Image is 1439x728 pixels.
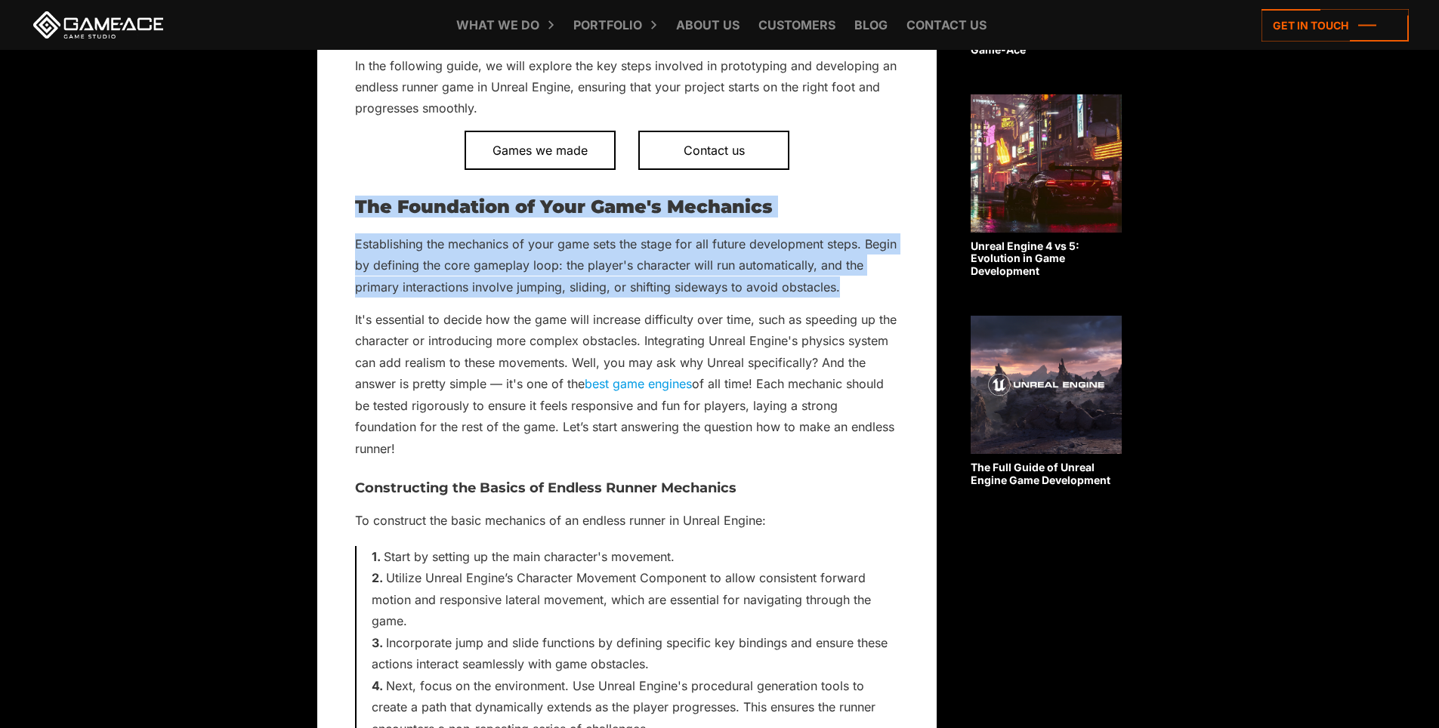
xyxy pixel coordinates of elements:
a: best game engines [585,376,692,391]
p: In the following guide, we will explore the key steps involved in prototyping and developing an e... [355,55,899,119]
a: Contact us [638,131,789,170]
li: Start by setting up the main character's movement. [372,546,899,567]
a: The Full Guide of Unreal Engine Game Development [971,316,1122,487]
p: Establishing the mechanics of your game sets the stage for all future development steps. Begin by... [355,233,899,298]
p: It's essential to decide how the game will increase difficulty over time, such as speeding up the... [355,309,899,459]
img: Related [971,316,1122,454]
li: Utilize Unreal Engine’s Character Movement Component to allow consistent forward motion and respo... [372,567,899,631]
a: Games we made [465,131,616,170]
h2: The Foundation of Your Game's Mechanics [355,197,899,217]
a: Get in touch [1261,9,1409,42]
p: To construct the basic mechanics of an endless runner in Unreal Engine: [355,510,899,531]
img: Related [971,94,1122,233]
li: Incorporate jump and slide functions by defining specific key bindings and ensure these actions i... [372,632,899,675]
a: Unreal Engine 4 vs 5: Evolution in Game Development [971,94,1122,278]
h3: Constructing the Basics of Endless Runner Mechanics [355,481,899,496]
